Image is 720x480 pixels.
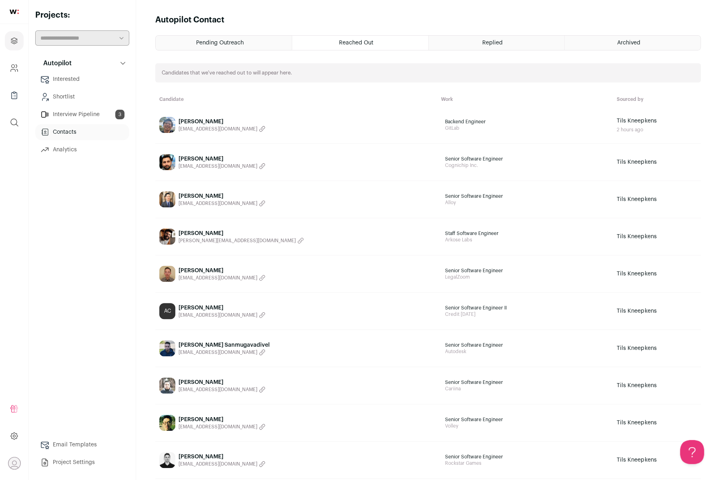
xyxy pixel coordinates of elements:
[35,454,129,470] a: Project Settings
[613,92,701,106] th: Sourced by
[35,10,129,21] h2: Projects:
[613,293,701,330] td: Tils Kneepkens
[159,154,175,170] img: 1687835197166
[159,303,175,319] div: AC
[178,155,265,163] div: [PERSON_NAME]
[5,86,24,105] a: Company Lists
[156,36,292,50] a: Pending Outreach
[178,275,257,281] span: [EMAIL_ADDRESS][DOMAIN_NAME]
[178,424,257,430] span: [EMAIL_ADDRESS][DOMAIN_NAME]
[445,386,605,392] span: Cariina
[445,416,605,423] span: Senior Software Engineer
[178,312,265,318] button: [EMAIL_ADDRESS][DOMAIN_NAME]
[159,378,433,394] a: [PERSON_NAME] [EMAIL_ADDRESS][DOMAIN_NAME]
[437,92,613,106] th: Work
[613,255,701,293] td: Tils Kneepkens
[155,14,225,26] h1: Autopilot Contact
[178,163,265,169] button: [EMAIL_ADDRESS][DOMAIN_NAME]
[178,386,265,393] button: [EMAIL_ADDRESS][DOMAIN_NAME]
[155,92,437,106] th: Candidate
[178,126,257,132] span: [EMAIL_ADDRESS][DOMAIN_NAME]
[35,106,129,123] a: Interview Pipeline3
[565,36,700,50] a: Archived
[35,124,129,140] a: Contacts
[159,229,433,245] a: [PERSON_NAME] [PERSON_NAME][EMAIL_ADDRESS][DOMAIN_NAME]
[445,125,605,131] span: GitLab
[159,452,433,468] a: [PERSON_NAME] [EMAIL_ADDRESS][DOMAIN_NAME]
[159,378,175,394] img: 238b9d1ef37cedefdec234e68abc2ca7d62d0c0f1c8032f3ff054f62e82ff20a.jpg
[178,349,257,355] span: [EMAIL_ADDRESS][DOMAIN_NAME]
[429,36,564,50] a: Replied
[445,379,605,386] span: Senior Software Engineer
[178,200,265,207] button: [EMAIL_ADDRESS][DOMAIN_NAME]
[159,452,175,468] img: 59e713893627355dc719473165ced0011f7fef8be84f0134684d04e91fa361ae.jpg
[159,191,175,207] img: c69aa4df4443285c61a10b4fc0db702a58b3cca80e0625dbf62a5cbc65167025
[159,154,433,170] a: [PERSON_NAME] [EMAIL_ADDRESS][DOMAIN_NAME]
[159,266,175,282] img: f2168ee53de5c55274d125ba83d20897777a37707b8e210724d3fd39982e4142.jpg
[35,71,129,87] a: Interested
[178,304,265,312] div: [PERSON_NAME]
[178,275,265,281] button: [EMAIL_ADDRESS][DOMAIN_NAME]
[159,415,433,431] a: [PERSON_NAME] [EMAIL_ADDRESS][DOMAIN_NAME]
[339,40,373,46] span: Reached Out
[159,415,175,431] img: 7884648a8e7bae2ee2478fbf99631c8a53ca6d9210b0ba5d20884005b8c13dea
[482,40,503,46] span: Replied
[178,349,270,355] button: [EMAIL_ADDRESS][DOMAIN_NAME]
[178,378,265,386] div: [PERSON_NAME]
[159,117,433,133] a: [PERSON_NAME] [EMAIL_ADDRESS][DOMAIN_NAME]
[38,58,72,68] p: Autopilot
[445,348,605,355] span: Autodesk
[178,229,304,237] div: [PERSON_NAME]
[159,340,175,356] img: 864370fc9416c4933c094c59aef6c5f5b92c1348365224a1ac473c1f2c31cce9
[613,330,701,367] td: Tils Kneepkens
[178,312,257,318] span: [EMAIL_ADDRESS][DOMAIN_NAME]
[445,199,605,206] span: Alloy
[613,144,701,181] td: Tils Kneepkens
[8,457,21,470] button: Open dropdown
[178,126,265,132] button: [EMAIL_ADDRESS][DOMAIN_NAME]
[445,274,605,280] span: LegalZoom
[178,424,265,430] button: [EMAIL_ADDRESS][DOMAIN_NAME]
[445,305,605,311] span: Senior Software Engineer II
[445,230,605,237] span: Staff Software Engineer
[613,367,701,404] td: Tils Kneepkens
[159,229,175,245] img: d92e23797ee79ddb3c6c4e32476e32c9417522c4e085630c21de74444739f7dd.jpg
[155,63,701,82] div: Candidates that we've reached out to will appear here.
[613,218,701,255] td: Tils Kneepkens
[159,191,433,207] a: [PERSON_NAME] [EMAIL_ADDRESS][DOMAIN_NAME]
[5,31,24,50] a: Projects
[445,156,605,162] span: Senior Software Engineer
[613,181,701,218] td: Tils Kneepkens
[178,461,265,467] button: [EMAIL_ADDRESS][DOMAIN_NAME]
[617,40,640,46] span: Archived
[178,237,296,244] span: [PERSON_NAME][EMAIL_ADDRESS][DOMAIN_NAME]
[178,192,265,200] div: [PERSON_NAME]
[159,340,433,356] a: [PERSON_NAME] Sanmugavadivel [EMAIL_ADDRESS][DOMAIN_NAME]
[613,442,701,479] td: Tils Kneepkens
[159,266,433,282] a: [PERSON_NAME] [EMAIL_ADDRESS][DOMAIN_NAME]
[5,58,24,78] a: Company and ATS Settings
[445,267,605,274] span: Senior Software Engineer
[445,162,605,169] span: Cognichip Inc.
[613,106,701,144] td: Tils Kneepkens
[445,193,605,199] span: Senior Software Engineer
[178,118,265,126] div: [PERSON_NAME]
[178,200,257,207] span: [EMAIL_ADDRESS][DOMAIN_NAME]
[159,303,433,319] a: AC [PERSON_NAME] [EMAIL_ADDRESS][DOMAIN_NAME]
[613,404,701,442] td: Tils Kneepkens
[35,89,129,105] a: Shortlist
[445,237,605,243] span: Arkose Labs
[617,127,697,133] div: 2 hours ago
[10,10,19,14] img: wellfound-shorthand-0d5821cbd27db2630d0214b213865d53afaa358527fdda9d0ea32b1df1b89c2c.svg
[445,454,605,460] span: Senior Software Engineer
[178,267,265,275] div: [PERSON_NAME]
[680,440,704,464] iframe: Help Scout Beacon - Open
[178,386,257,393] span: [EMAIL_ADDRESS][DOMAIN_NAME]
[445,342,605,348] span: Senior Software Engineer
[178,453,265,461] div: [PERSON_NAME]
[115,110,124,119] span: 3
[178,461,257,467] span: [EMAIL_ADDRESS][DOMAIN_NAME]
[178,237,304,244] button: [PERSON_NAME][EMAIL_ADDRESS][DOMAIN_NAME]
[196,40,244,46] span: Pending Outreach
[445,460,605,466] span: Rockstar Games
